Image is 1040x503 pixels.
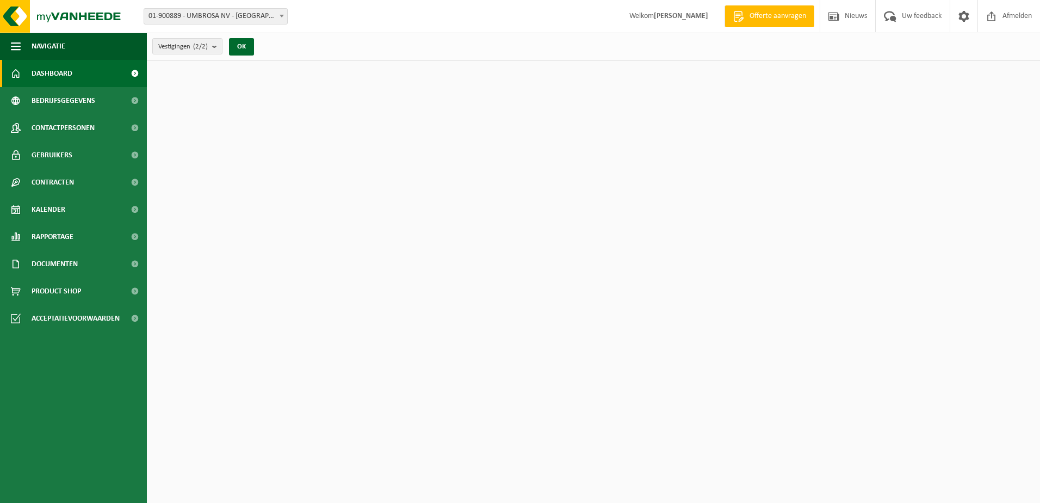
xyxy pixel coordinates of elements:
[654,12,708,20] strong: [PERSON_NAME]
[32,223,73,250] span: Rapportage
[32,60,72,87] span: Dashboard
[144,9,287,24] span: 01-900889 - UMBROSA NV - ROESELARE
[144,8,288,24] span: 01-900889 - UMBROSA NV - ROESELARE
[32,114,95,142] span: Contactpersonen
[229,38,254,56] button: OK
[747,11,809,22] span: Offerte aanvragen
[32,305,120,332] span: Acceptatievoorwaarden
[32,250,78,278] span: Documenten
[32,33,65,60] span: Navigatie
[32,169,74,196] span: Contracten
[32,278,81,305] span: Product Shop
[193,43,208,50] count: (2/2)
[32,87,95,114] span: Bedrijfsgegevens
[158,39,208,55] span: Vestigingen
[725,5,814,27] a: Offerte aanvragen
[32,142,72,169] span: Gebruikers
[152,38,222,54] button: Vestigingen(2/2)
[32,196,65,223] span: Kalender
